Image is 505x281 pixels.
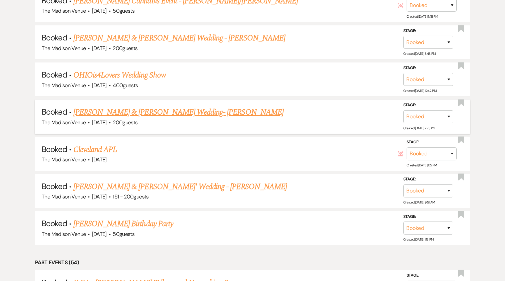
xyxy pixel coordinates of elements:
a: [PERSON_NAME] & [PERSON_NAME]' Wedding - [PERSON_NAME] [73,181,287,193]
label: Stage: [403,27,453,35]
span: Created: [DATE] 1:15 PM [407,163,437,167]
span: Created: [DATE] 7:25 PM [403,126,435,130]
span: The Madison Venue [42,45,86,52]
span: 400 guests [113,82,138,89]
span: Booked [42,107,67,117]
span: 200 guests [113,45,137,52]
label: Stage: [407,139,457,146]
span: Created: [DATE] 8:48 PM [403,51,436,56]
span: The Madison Venue [42,231,86,238]
span: The Madison Venue [42,7,86,14]
span: Created: [DATE] 1:13 PM [403,237,434,242]
label: Stage: [403,176,453,183]
li: Past Events (54) [35,258,470,267]
span: 151 - 200 guests [113,193,148,200]
span: Created: [DATE] 12:42 PM [403,89,436,93]
span: [DATE] [92,119,107,126]
span: The Madison Venue [42,119,86,126]
span: Booked [42,32,67,43]
a: [PERSON_NAME] & [PERSON_NAME] Wedding- [PERSON_NAME] [73,106,284,118]
label: Stage: [403,213,453,220]
a: Cleveland APL [73,144,117,156]
span: Booked [42,181,67,191]
a: OHIOis4Lovers Wedding Show [73,69,165,81]
label: Stage: [403,102,453,109]
span: [DATE] [92,82,107,89]
span: 50 guests [113,231,134,238]
label: Stage: [407,272,457,279]
span: [DATE] [92,7,107,14]
a: [PERSON_NAME] Birthday Party [73,218,173,230]
span: Booked [42,69,67,80]
span: [DATE] [92,193,107,200]
span: Created: [DATE] 1:45 PM [407,14,438,19]
span: The Madison Venue [42,82,86,89]
a: [PERSON_NAME] & [PERSON_NAME] Wedding - [PERSON_NAME] [73,32,285,44]
span: [DATE] [92,156,107,163]
span: 200 guests [113,119,137,126]
span: 50 guests [113,7,134,14]
span: The Madison Venue [42,156,86,163]
span: [DATE] [92,45,107,52]
span: Created: [DATE] 9:51 AM [403,200,435,204]
span: The Madison Venue [42,193,86,200]
span: Booked [42,144,67,154]
span: Booked [42,218,67,229]
label: Stage: [403,64,453,72]
span: [DATE] [92,231,107,238]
